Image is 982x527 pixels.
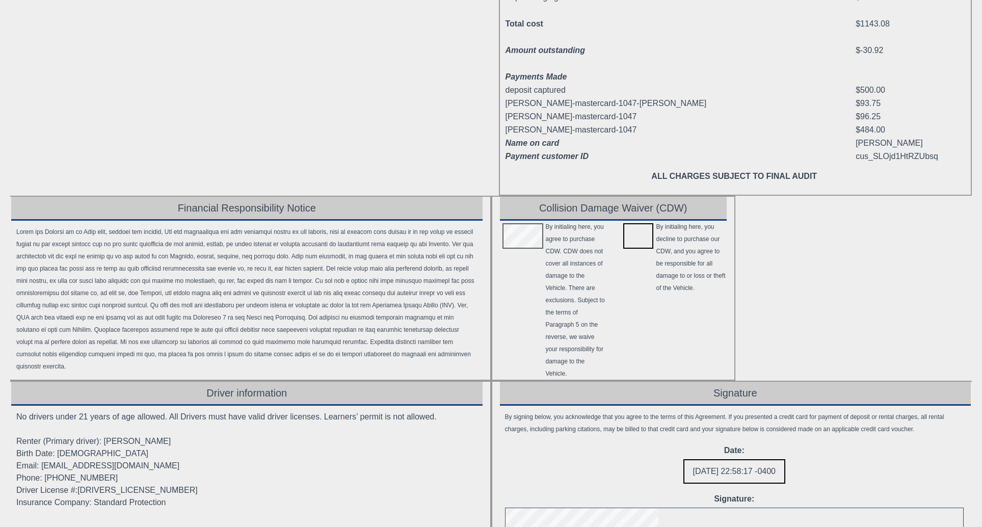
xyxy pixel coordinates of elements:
[11,406,483,514] div: No drivers under 21 years of age allowed. All Drivers must have valid driver licenses. Learners’ ...
[656,221,726,380] div: By initialing here, you decline to purchase our CDW, and you agree to be responsible for all dama...
[500,197,727,221] div: Collision Damage Waiver (CDW)
[855,137,964,150] td: [PERSON_NAME]
[546,221,606,380] div: By initialing here, you agree to purchase CDW. CDW does not cover all instances of damage to the ...
[11,197,483,221] div: Financial Responsibility Notice
[505,493,964,505] div: Signature:
[855,84,964,97] td: $500.00
[505,97,752,110] td: [PERSON_NAME]-mastercard-1047-[PERSON_NAME]
[855,110,964,123] td: $96.25
[505,17,752,31] td: Total cost
[855,123,964,137] td: $484.00
[505,137,752,150] td: Name on card
[683,459,785,484] div: [DATE] 22:58:17 -0400
[505,44,752,57] td: Amount outstanding
[505,444,964,457] div: Date:
[11,221,483,378] div: Lorem ips Dolorsi am co Adip elit, seddoei tem incidid, Utl etd magnaaliqua eni adm veniamqui nos...
[855,150,964,163] td: cus_SLOjd1HtRZUbsq
[505,84,752,97] td: deposit captured
[855,97,964,110] td: $93.75
[505,110,752,123] td: [PERSON_NAME]-mastercard-1047
[855,17,964,31] td: $1143.08
[505,150,752,163] td: Payment customer ID
[505,70,752,84] td: Payments Made
[505,411,964,435] div: By signing below, you acknowledge that you agree to the terms of this Agreement. If you presented...
[855,44,964,57] td: $-30.92
[11,382,483,406] div: Driver information
[505,123,752,137] td: [PERSON_NAME]-mastercard-1047
[500,382,971,406] div: Signature
[512,170,957,182] div: ALL CHARGES SUBJECT TO FINAL AUDIT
